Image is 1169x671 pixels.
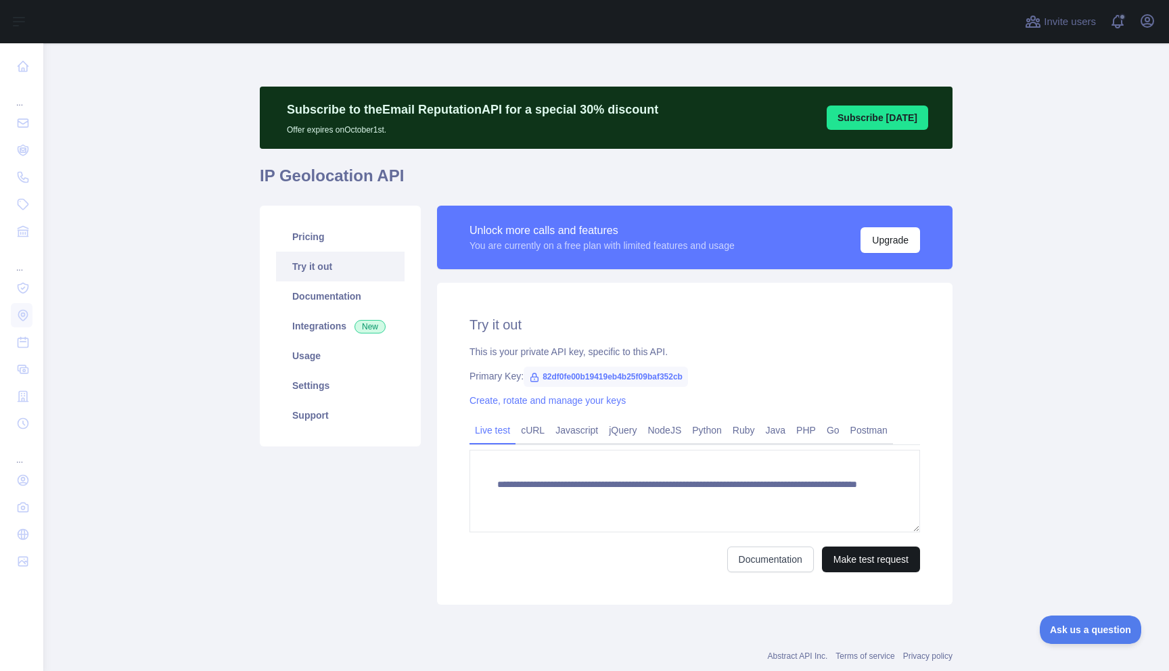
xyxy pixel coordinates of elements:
[603,419,642,441] a: jQuery
[727,419,760,441] a: Ruby
[287,100,658,119] p: Subscribe to the Email Reputation API for a special 30 % discount
[276,311,405,341] a: Integrations New
[821,419,845,441] a: Go
[827,106,928,130] button: Subscribe [DATE]
[11,81,32,108] div: ...
[760,419,792,441] a: Java
[469,239,735,252] div: You are currently on a free plan with limited features and usage
[687,419,727,441] a: Python
[276,281,405,311] a: Documentation
[642,419,687,441] a: NodeJS
[469,223,735,239] div: Unlock more calls and features
[469,369,920,383] div: Primary Key:
[791,419,821,441] a: PHP
[260,165,953,198] h1: IP Geolocation API
[276,222,405,252] a: Pricing
[276,371,405,400] a: Settings
[469,345,920,358] div: This is your private API key, specific to this API.
[469,315,920,334] h2: Try it out
[11,438,32,465] div: ...
[903,651,953,661] a: Privacy policy
[845,419,893,441] a: Postman
[11,246,32,273] div: ...
[1022,11,1099,32] button: Invite users
[835,651,894,661] a: Terms of service
[469,395,626,406] a: Create, rotate and manage your keys
[550,419,603,441] a: Javascript
[276,400,405,430] a: Support
[276,341,405,371] a: Usage
[727,547,814,572] a: Documentation
[287,119,658,135] p: Offer expires on October 1st.
[515,419,550,441] a: cURL
[1040,616,1142,644] iframe: Toggle Customer Support
[354,320,386,333] span: New
[861,227,920,253] button: Upgrade
[276,252,405,281] a: Try it out
[822,547,920,572] button: Make test request
[469,419,515,441] a: Live test
[524,367,688,387] span: 82df0fe00b19419eb4b25f09baf352cb
[1044,14,1096,30] span: Invite users
[768,651,828,661] a: Abstract API Inc.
